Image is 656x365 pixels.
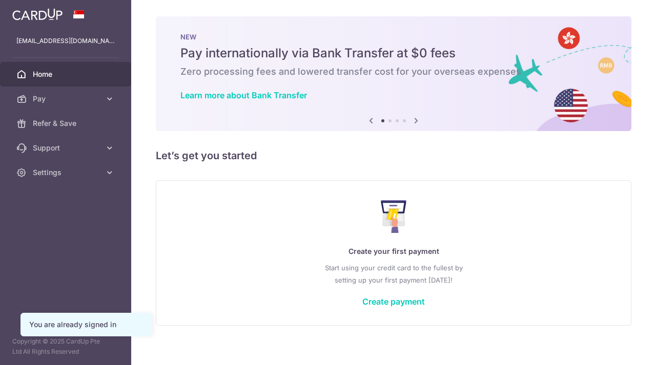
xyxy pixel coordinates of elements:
h5: Pay internationally via Bank Transfer at $0 fees [180,45,607,61]
img: Make Payment [381,200,407,233]
a: Create payment [362,296,425,307]
div: You are already signed in [29,319,143,330]
p: [EMAIL_ADDRESS][DOMAIN_NAME] [16,36,115,46]
span: Settings [33,167,100,178]
span: Home [33,69,100,79]
h6: Zero processing fees and lowered transfer cost for your overseas expenses [180,66,607,78]
a: Learn more about Bank Transfer [180,90,307,100]
span: Pay [33,94,100,104]
p: Create your first payment [177,245,610,257]
span: Refer & Save [33,118,100,128]
img: Bank transfer banner [156,16,631,131]
p: NEW [180,33,607,41]
p: Start using your credit card to the fullest by setting up your first payment [DATE]! [177,262,610,286]
h5: Let’s get you started [156,147,631,164]
iframe: Opens a widget where you can find more information [590,334,646,360]
img: CardUp [12,8,63,20]
span: Support [33,143,100,153]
